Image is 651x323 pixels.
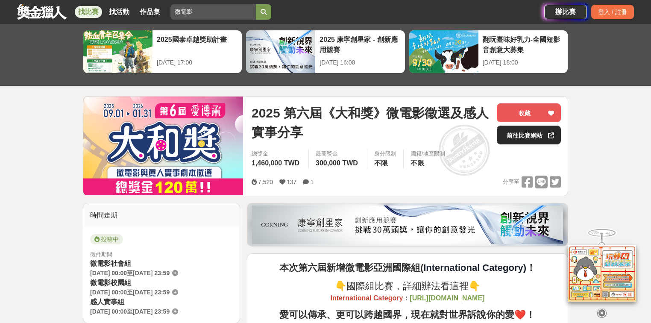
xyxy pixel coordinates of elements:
[133,308,170,315] span: [DATE] 23:59
[90,234,123,244] span: 投稿中
[279,309,535,320] strong: 愛可以傳承、更可以跨越國界，現在就對世界訴說你的愛❤️！
[252,150,302,158] span: 總獎金
[497,103,561,122] button: 收藏
[252,206,563,244] img: be6ed63e-7b41-4cb8-917a-a53bd949b1b4.png
[133,270,170,276] span: [DATE] 23:59
[403,294,410,302] strong: ：
[246,30,405,73] a: 2025 康寧創星家 - 創新應用競賽[DATE] 16:00
[331,294,403,302] strong: International Category
[90,298,124,305] span: 感人實事組
[410,294,484,302] strong: [URL][DOMAIN_NAME]
[157,58,238,67] div: [DATE] 17:00
[526,262,536,273] strong: ！
[90,251,112,258] span: 徵件期間
[157,35,238,54] div: 2025國泰卓越獎助計畫
[106,6,133,18] a: 找活動
[374,159,388,167] span: 不限
[483,58,563,67] div: [DATE] 18:00
[83,97,243,195] img: Cover Image
[252,103,490,142] span: 2025 第六屆《大和獎》微電影徵選及感人實事分享
[83,203,240,227] div: 時間走期
[310,179,314,185] span: 1
[83,30,242,73] a: 2025國泰卓越獎助計畫[DATE] 17:00
[503,176,519,188] span: 分享至
[90,279,131,286] span: 微電影校園組
[127,308,133,315] span: 至
[411,150,446,158] div: 國籍/地區限制
[90,260,131,267] span: 微電影社會組
[335,281,480,291] span: 👇國際組比賽，詳細辦法看這裡👇
[320,35,400,54] div: 2025 康寧創星家 - 創新應用競賽
[316,150,360,158] span: 最高獎金
[252,159,299,167] span: 1,460,000 TWD
[127,270,133,276] span: 至
[170,4,256,20] input: 2025「洗手新日常：全民 ALL IN」洗手歌全台徵選
[133,289,170,296] span: [DATE] 23:59
[136,6,164,18] a: 作品集
[410,295,484,302] a: [URL][DOMAIN_NAME]
[568,241,636,297] img: d2146d9a-e6f6-4337-9592-8cefde37ba6b.png
[544,5,587,19] a: 辦比賽
[258,179,273,185] span: 7,520
[90,289,127,296] span: [DATE] 00:00
[90,308,127,315] span: [DATE] 00:00
[127,289,133,296] span: 至
[411,159,424,167] span: 不限
[287,179,296,185] span: 137
[320,58,400,67] div: [DATE] 16:00
[409,30,568,73] a: 翻玩臺味好乳力-全國短影音創意大募集[DATE] 18:00
[90,270,127,276] span: [DATE] 00:00
[374,150,396,158] div: 身分限制
[279,262,423,273] strong: 本次第六屆新增微電影亞洲國際組(
[316,159,358,167] span: 300,000 TWD
[483,35,563,54] div: 翻玩臺味好乳力-全國短影音創意大募集
[591,5,634,19] div: 登入 / 註冊
[423,262,526,273] strong: International Category)
[497,126,561,144] a: 前往比賽網站
[75,6,102,18] a: 找比賽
